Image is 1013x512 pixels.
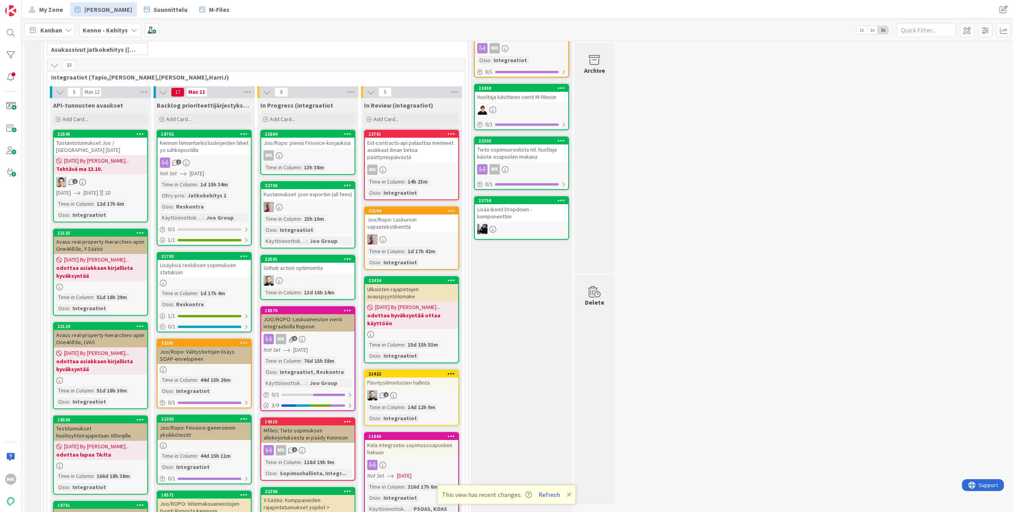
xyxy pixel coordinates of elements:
div: Time in Column [264,288,301,297]
a: 22545Tuotantotunnukset Joo / [GEOGRAPHIC_DATA] [DATE][DATE] By [PERSON_NAME]...Tehtävä ma 13.10.T... [53,130,148,222]
div: SH [365,390,458,400]
div: 0/1 [475,119,568,129]
div: Päivitysilmoitusten hallinta [365,377,458,388]
div: MK [261,150,355,161]
span: : [277,469,278,478]
span: Add Card... [374,116,399,123]
div: 22759Lisää ikonit Dropdown -komponenttiin [475,197,568,222]
div: Joo Group [204,213,236,222]
span: : [173,463,174,471]
span: : [93,199,95,208]
span: Support [17,1,36,11]
span: 1 [72,179,78,184]
span: : [197,180,198,189]
div: Time in Column [160,375,197,384]
div: Joo Group [308,379,340,387]
div: 22761Ext-contracts-api palauttaa menneet asukkaat ilman tietoa päättymispäivästä [365,131,458,162]
span: : [197,451,198,460]
i: Not Set [264,346,281,353]
a: 21422Päivitysilmoitusten hallintaSHTime in Column:14d 12h 9mOsio:Integraatiot [364,370,459,426]
div: 3/9 [261,400,355,410]
a: 22501Github action optimointiaSHTime in Column:13d 16h 14m [260,255,355,300]
b: Tehtävä ma 13.10. [56,165,145,173]
div: 22761 [368,131,458,137]
div: Joo/Ropo: pieniä Finvoice-korjauksia [261,138,355,148]
div: 22125 [54,229,147,237]
div: 22459 [475,85,568,92]
span: 1 [176,159,181,165]
div: Time in Column [56,386,93,395]
div: Time in Column [264,458,301,466]
div: TT [54,177,147,187]
div: 11860Kela integraatio sopimusosapuolien hakuun [365,433,458,457]
div: 22125 [57,230,147,236]
div: Tieto sopimusroolista ml. huoltaja käsite osapuolen mukana [475,144,568,162]
span: : [203,213,204,222]
div: Integraatiot [491,56,529,64]
span: 0 / 1 [485,120,493,129]
a: 21793Lisäyksiä reskiksen sopimuksen statuksiinTime in Column:1d 17h 4mOsio:Reskontra1/10/1 [157,252,252,332]
div: Integraatiot [174,463,212,471]
span: Add Card... [63,116,88,123]
div: 1/1 [157,235,251,245]
div: 22459Huoltaja käsitteen vienti M-filesiin [475,85,568,102]
div: Osio [56,210,69,219]
div: MK [489,43,500,53]
div: Integraatiot [70,397,108,406]
div: 15d 15h 53m [406,340,440,349]
div: Osio [477,56,490,64]
div: Jatkokehitys 1 [186,191,228,200]
div: 22201Joo/Ropo: Välitystietojen lisäys SOAP-envelopeen [157,339,251,364]
div: 22501 [261,256,355,263]
a: M-Files [195,2,234,17]
div: Sopimushallinta, Integr... [278,469,348,478]
div: 18530 [57,417,147,423]
span: : [404,403,406,411]
div: Osio [160,463,173,471]
span: : [197,375,198,384]
div: 22303 [478,138,568,144]
div: 44d 15h 11m [198,451,233,460]
span: 3 / 9 [271,401,279,410]
span: : [380,188,381,197]
span: : [404,340,406,349]
span: [DATE] [56,189,71,197]
b: odottaa asiakkaan kirjallista hyväksyntää [56,264,145,280]
div: Joo/Ropo: Finvoice-generoinnin yksikkötestit [157,423,251,440]
div: 19515 [265,419,355,425]
div: 1d 17h 4m [198,289,227,298]
div: 22501Github action optimointia [261,256,355,273]
div: 22760 [265,183,355,188]
span: [PERSON_NAME] [84,5,132,14]
span: 0 / 1 [485,68,493,76]
div: 21793 [157,253,251,260]
div: 21422 [365,370,458,377]
div: SH [261,275,355,286]
div: Käyttöönottokriittisyys [264,237,307,245]
div: Testitunnukset huoltoyhtiörajapintaan Allteqille [54,423,147,441]
span: Suunnittelu [154,5,188,14]
div: HJ [261,202,355,212]
div: 22202Joo/Ropo: Finvoice-generoinnin yksikkötestit [157,415,251,440]
div: Integraatiot [278,226,315,234]
div: 13h 38m [302,163,326,172]
div: 21422Päivitysilmoitusten hallinta [365,370,458,388]
div: 22194Joo/Ropo: Laskurivin vapaatekstikenttä [365,207,458,232]
div: 166d 18h 38m [95,472,132,480]
a: 18530Testitunnukset huoltoyhtiörajapintaan Allteqille[DATE] By [PERSON_NAME]...odottaa lupaa TA:l... [53,415,148,495]
img: SH [264,275,274,286]
div: 18702Kennon hinnantarkistuskirjeiden lähetys sähköpostilla [157,131,251,155]
div: 22664 [261,131,355,138]
div: MK [261,445,355,455]
img: SH [367,390,378,400]
span: : [404,247,406,256]
span: : [307,379,308,387]
div: Osio [56,397,69,406]
div: 0/1 [157,398,251,408]
div: Time in Column [56,199,93,208]
span: : [301,357,302,365]
span: [DATE] [293,346,308,354]
span: : [380,258,381,267]
span: My Zone [39,5,63,14]
a: 22759Lisää ikonit Dropdown -komponenttiinKM [474,196,569,240]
